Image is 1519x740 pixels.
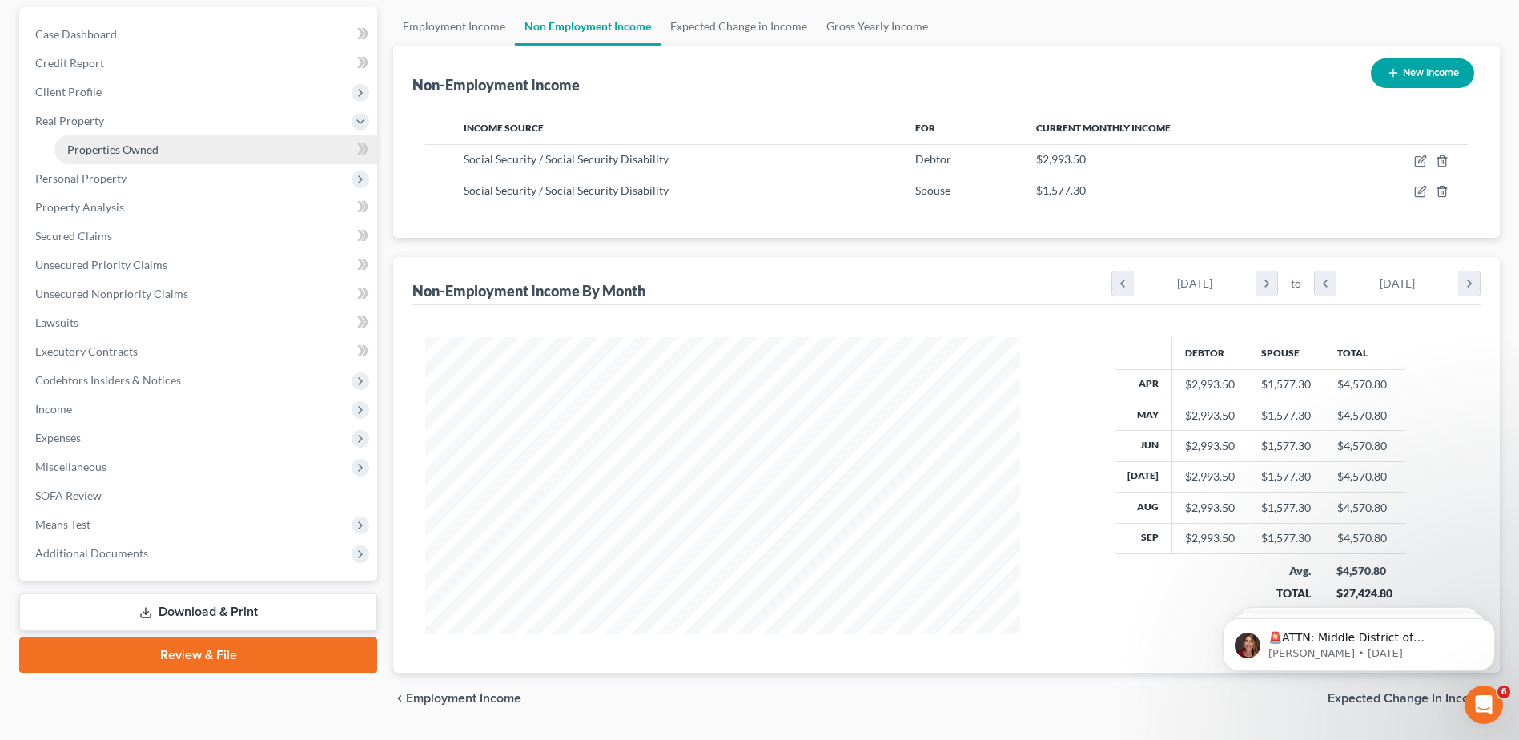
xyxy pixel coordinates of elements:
[1036,183,1086,197] span: $1,577.30
[1115,369,1172,400] th: Apr
[19,593,377,631] a: Download & Print
[393,692,521,705] button: chevron_left Employment Income
[1112,271,1134,296] i: chevron_left
[1134,271,1256,296] div: [DATE]
[22,481,377,510] a: SOFA Review
[22,49,377,78] a: Credit Report
[1115,400,1172,430] th: May
[1328,692,1487,705] span: Expected Change in Income
[1261,438,1311,454] div: $1,577.30
[35,546,148,560] span: Additional Documents
[1185,376,1235,392] div: $2,993.50
[412,281,645,300] div: Non-Employment Income By Month
[19,637,377,673] a: Review & File
[1336,563,1392,579] div: $4,570.80
[1324,431,1405,461] td: $4,570.80
[915,152,951,166] span: Debtor
[35,287,188,300] span: Unsecured Nonpriority Claims
[22,193,377,222] a: Property Analysis
[35,373,181,387] span: Codebtors Insiders & Notices
[1324,493,1405,523] td: $4,570.80
[22,337,377,366] a: Executory Contracts
[1185,500,1235,516] div: $2,993.50
[22,280,377,308] a: Unsecured Nonpriority Claims
[35,316,78,329] span: Lawsuits
[464,183,669,197] span: Social Security / Social Security Disability
[412,75,580,95] div: Non-Employment Income
[35,85,102,99] span: Client Profile
[915,183,950,197] span: Spouse
[1261,376,1311,392] div: $1,577.30
[1324,369,1405,400] td: $4,570.80
[1185,469,1235,485] div: $2,993.50
[35,114,104,127] span: Real Property
[1260,563,1311,579] div: Avg.
[1256,271,1277,296] i: chevron_right
[70,62,276,76] p: Message from Katie, sent 3w ago
[1324,523,1405,553] td: $4,570.80
[1036,122,1171,134] span: Current Monthly Income
[70,46,271,187] span: 🚨ATTN: Middle District of [US_STATE] The court has added a new Credit Counseling Field that we ne...
[35,344,138,358] span: Executory Contracts
[1291,275,1301,292] span: to
[1115,493,1172,523] th: Aug
[1458,271,1480,296] i: chevron_right
[1261,408,1311,424] div: $1,577.30
[1371,58,1474,88] button: New Income
[22,251,377,280] a: Unsecured Priority Claims
[35,229,112,243] span: Secured Claims
[1185,438,1235,454] div: $2,993.50
[1328,692,1500,705] button: Expected Change in Income chevron_right
[1185,530,1235,546] div: $2,993.50
[35,402,72,416] span: Income
[1324,337,1405,369] th: Total
[35,431,81,444] span: Expenses
[54,135,377,164] a: Properties Owned
[1171,337,1248,369] th: Debtor
[464,152,669,166] span: Social Security / Social Security Disability
[1115,431,1172,461] th: Jun
[393,692,406,705] i: chevron_left
[22,308,377,337] a: Lawsuits
[1315,271,1336,296] i: chevron_left
[35,27,117,41] span: Case Dashboard
[1199,585,1519,697] iframe: Intercom notifications message
[1465,686,1503,724] iframe: Intercom live chat
[1115,523,1172,553] th: Sep
[1261,530,1311,546] div: $1,577.30
[915,122,935,134] span: For
[464,122,544,134] span: Income Source
[1336,271,1459,296] div: [DATE]
[661,7,817,46] a: Expected Change in Income
[22,222,377,251] a: Secured Claims
[393,7,515,46] a: Employment Income
[1185,408,1235,424] div: $2,993.50
[35,200,124,214] span: Property Analysis
[35,489,102,502] span: SOFA Review
[515,7,661,46] a: Non Employment Income
[1324,461,1405,492] td: $4,570.80
[1497,686,1510,698] span: 6
[1261,469,1311,485] div: $1,577.30
[1036,152,1086,166] span: $2,993.50
[67,143,159,156] span: Properties Owned
[35,171,127,185] span: Personal Property
[35,460,106,473] span: Miscellaneous
[1261,500,1311,516] div: $1,577.30
[817,7,938,46] a: Gross Yearly Income
[1115,461,1172,492] th: [DATE]
[1324,400,1405,430] td: $4,570.80
[22,20,377,49] a: Case Dashboard
[1248,337,1324,369] th: Spouse
[35,517,90,531] span: Means Test
[35,258,167,271] span: Unsecured Priority Claims
[406,692,521,705] span: Employment Income
[35,56,104,70] span: Credit Report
